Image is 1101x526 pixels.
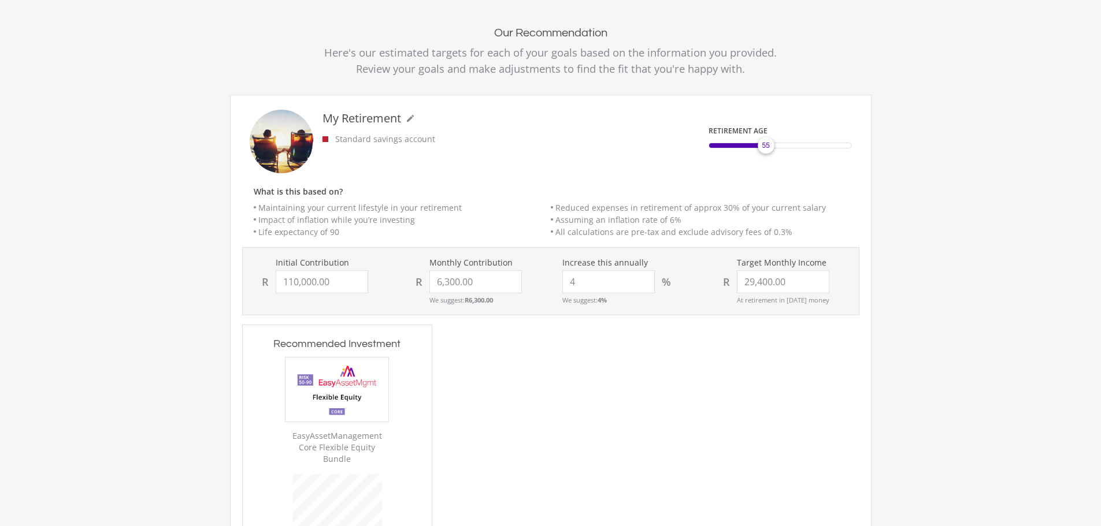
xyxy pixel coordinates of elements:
[551,202,848,214] li: Reduced expenses in retirement of approx 30% of your current salary
[726,296,829,304] small: At retirement in [DATE] money
[335,133,435,145] p: Standard savings account
[716,257,847,268] label: Target Monthly Income
[723,275,730,289] div: R
[230,44,872,76] p: Here's our estimated targets for each of your goals based on the information you provided. Review...
[406,114,415,123] i: mode_edit
[551,214,848,226] li: Assuming an inflation rate of 6%
[709,126,852,136] div: RETIREMENT AGE
[662,275,671,289] div: %
[562,257,693,268] label: Increase this annually
[562,296,607,304] small: We suggest:
[285,430,389,465] div: EasyAssetManagement Core Flexible Equity Bundle
[231,187,871,197] h6: What is this based on?
[262,275,269,289] div: R
[416,275,422,289] div: R
[598,296,607,304] strong: 4%
[551,226,848,238] li: All calculations are pre-tax and exclude advisory fees of 0.3%
[230,26,872,40] h2: Our Recommendation
[465,296,493,304] strong: R6,300.00
[322,110,401,127] div: My Retirement
[254,202,551,214] li: Maintaining your current lifestyle in your retirement
[255,257,385,268] label: Initial Contribution
[409,257,539,268] label: Monthly Contribution
[409,296,493,304] small: We suggest:
[401,110,420,127] button: mode_edit
[254,214,551,226] li: Impact of inflation while you’re investing
[254,336,421,352] h3: Recommended Investment
[762,140,769,151] span: 55
[286,357,388,421] img: EMPBundle_CEquity.png
[254,226,551,238] li: Life expectancy of 90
